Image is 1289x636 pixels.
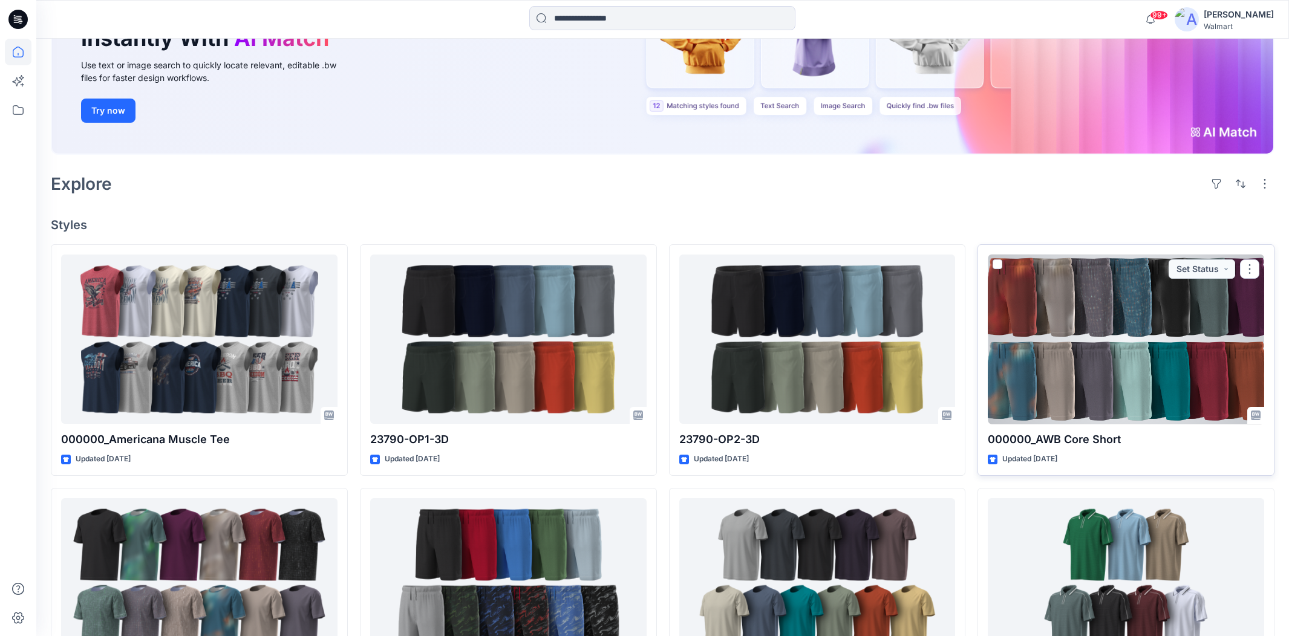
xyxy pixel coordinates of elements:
[988,255,1264,424] a: 000000_AWB Core Short
[370,431,647,448] p: 23790-OP1-3D
[1150,10,1168,20] span: 99+
[694,453,749,466] p: Updated [DATE]
[81,99,135,123] button: Try now
[51,218,1274,232] h4: Styles
[370,255,647,424] a: 23790-OP1-3D
[51,174,112,193] h2: Explore
[1204,7,1274,22] div: [PERSON_NAME]
[1175,7,1199,31] img: avatar
[988,431,1264,448] p: 000000_AWB Core Short
[81,59,353,84] div: Use text or image search to quickly locate relevant, editable .bw files for faster design workflows.
[1204,22,1274,31] div: Walmart
[679,431,956,448] p: 23790-OP2-3D
[76,453,131,466] p: Updated [DATE]
[385,453,440,466] p: Updated [DATE]
[61,431,338,448] p: 000000_Americana Muscle Tee
[1002,453,1057,466] p: Updated [DATE]
[679,255,956,424] a: 23790-OP2-3D
[234,25,329,51] span: AI Match
[61,255,338,424] a: 000000_Americana Muscle Tee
